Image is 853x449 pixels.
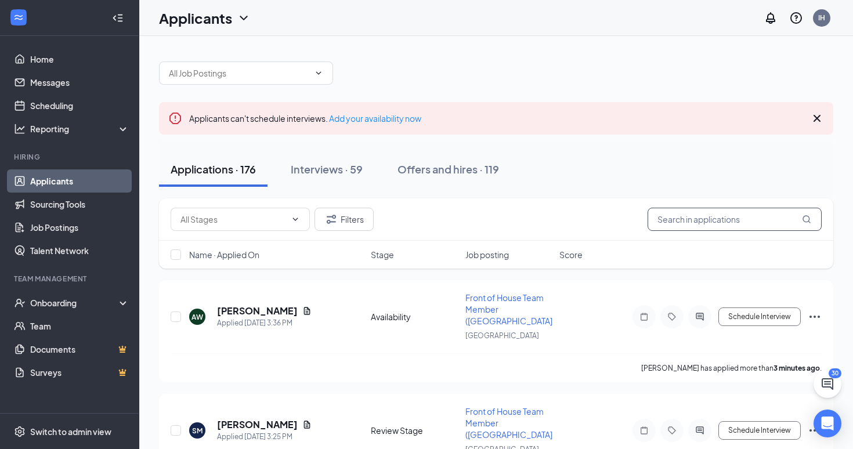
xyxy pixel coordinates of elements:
[718,307,801,326] button: Schedule Interview
[371,311,458,323] div: Availability
[465,406,555,440] span: Front of House Team Member ([GEOGRAPHIC_DATA])
[314,68,323,78] svg: ChevronDown
[192,426,203,436] div: SM
[324,212,338,226] svg: Filter
[30,169,129,193] a: Applicants
[169,67,309,79] input: All Job Postings
[371,425,458,436] div: Review Stage
[189,113,421,124] span: Applicants can't schedule interviews.
[637,426,651,435] svg: Note
[217,305,298,317] h5: [PERSON_NAME]
[168,111,182,125] svg: Error
[14,152,127,162] div: Hiring
[821,377,834,391] svg: ChatActive
[774,364,820,372] b: 3 minutes ago
[30,123,130,135] div: Reporting
[693,312,707,321] svg: ActiveChat
[789,11,803,25] svg: QuestionInfo
[465,249,509,260] span: Job posting
[665,312,679,321] svg: Tag
[14,274,127,284] div: Team Management
[818,13,825,23] div: IH
[14,297,26,309] svg: UserCheck
[180,213,286,226] input: All Stages
[30,239,129,262] a: Talent Network
[764,11,778,25] svg: Notifications
[191,312,203,322] div: AW
[718,421,801,440] button: Schedule Interview
[315,208,374,231] button: Filter Filters
[559,249,583,260] span: Score
[189,249,259,260] span: Name · Applied On
[465,292,555,326] span: Front of House Team Member ([GEOGRAPHIC_DATA])
[30,94,129,117] a: Scheduling
[14,426,26,437] svg: Settings
[814,410,841,437] div: Open Intercom Messenger
[802,215,811,224] svg: MagnifyingGlass
[159,8,232,28] h1: Applicants
[665,426,679,435] svg: Tag
[291,162,363,176] div: Interviews · 59
[217,317,312,329] div: Applied [DATE] 3:36 PM
[302,420,312,429] svg: Document
[637,312,651,321] svg: Note
[30,338,129,361] a: DocumentsCrown
[808,310,822,324] svg: Ellipses
[808,423,822,437] svg: Ellipses
[371,249,394,260] span: Stage
[814,370,841,398] button: ChatActive
[217,418,298,431] h5: [PERSON_NAME]
[14,123,26,135] svg: Analysis
[397,162,499,176] div: Offers and hires · 119
[30,48,129,71] a: Home
[329,113,421,124] a: Add your availability now
[112,12,124,24] svg: Collapse
[291,215,300,224] svg: ChevronDown
[465,331,539,340] span: [GEOGRAPHIC_DATA]
[302,306,312,316] svg: Document
[810,111,824,125] svg: Cross
[237,11,251,25] svg: ChevronDown
[829,368,841,378] div: 30
[30,71,129,94] a: Messages
[30,314,129,338] a: Team
[648,208,822,231] input: Search in applications
[13,12,24,23] svg: WorkstreamLogo
[30,193,129,216] a: Sourcing Tools
[693,426,707,435] svg: ActiveChat
[171,162,256,176] div: Applications · 176
[641,363,822,373] p: [PERSON_NAME] has applied more than .
[30,426,111,437] div: Switch to admin view
[30,216,129,239] a: Job Postings
[30,297,120,309] div: Onboarding
[217,431,312,443] div: Applied [DATE] 3:25 PM
[30,361,129,384] a: SurveysCrown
